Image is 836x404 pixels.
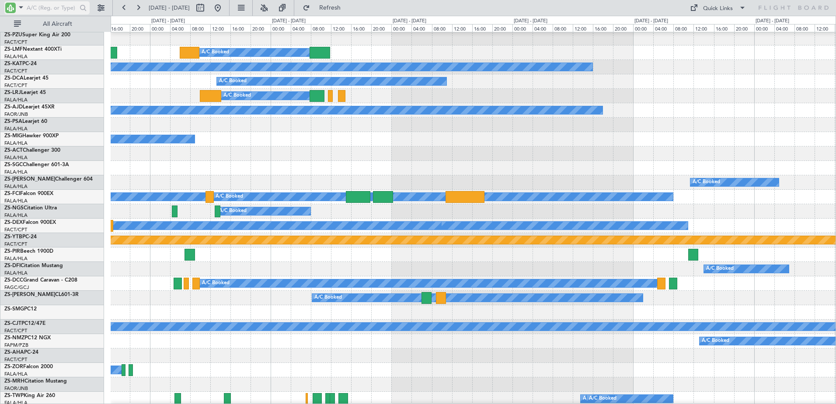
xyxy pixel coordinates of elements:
div: 20:00 [371,24,391,32]
span: Refresh [312,5,348,11]
div: 00:00 [512,24,533,32]
a: ZS-ACTChallenger 300 [4,148,60,153]
span: ZS-DEX [4,220,23,225]
span: ZS-YTB [4,234,22,240]
a: ZS-MIGHawker 900XP [4,133,59,139]
a: FALA/HLA [4,371,28,377]
a: ZS-DCALearjet 45 [4,76,49,81]
div: 20:00 [130,24,150,32]
a: FALA/HLA [4,140,28,146]
span: ZS-AJD [4,104,23,110]
span: ZS-TWP [4,393,24,398]
span: All Aircraft [23,21,92,27]
span: ZS-MIG [4,133,22,139]
span: ZS-NGS [4,205,24,211]
div: 12:00 [693,24,714,32]
div: [DATE] - [DATE] [151,17,185,25]
a: ZS-PZUSuper King Air 200 [4,32,70,38]
span: ZS-KAT [4,61,22,66]
a: FACT/CPT [4,82,27,89]
span: ZS-PIR [4,249,20,254]
a: FAGC/GCJ [4,284,29,291]
a: ZS-SMGPC12 [4,306,37,312]
span: ZS-ZOR [4,364,23,369]
a: FACT/CPT [4,68,27,74]
div: [DATE] - [DATE] [272,17,306,25]
a: FALA/HLA [4,154,28,161]
a: ZS-AHAPC-24 [4,350,38,355]
div: 12:00 [210,24,230,32]
div: A/C Booked [202,46,229,59]
span: ZS-SGC [4,162,23,167]
div: A/C Booked [706,262,734,275]
span: ZS-DCC [4,278,23,283]
a: FALA/HLA [4,125,28,132]
a: FACT/CPT [4,226,27,233]
div: 08:00 [794,24,815,32]
a: ZS-SGCChallenger 601-3A [4,162,69,167]
div: 16:00 [472,24,492,32]
span: ZS-MRH [4,379,24,384]
div: A/C Booked [202,277,230,290]
a: ZS-ZORFalcon 2000 [4,364,53,369]
div: Quick Links [703,4,733,13]
span: ZS-LRJ [4,90,21,95]
div: 04:00 [291,24,311,32]
a: FACT/CPT [4,39,27,45]
a: ZS-NGSCitation Ultra [4,205,57,211]
a: FACT/CPT [4,356,27,363]
div: 20:00 [251,24,271,32]
span: ZS-NMZ [4,335,24,341]
input: A/C (Reg. or Type) [27,1,77,14]
div: 20:00 [492,24,512,32]
div: [DATE] - [DATE] [393,17,426,25]
a: ZS-LRJLearjet 45 [4,90,46,95]
a: ZS-DCCGrand Caravan - C208 [4,278,77,283]
div: 12:00 [331,24,351,32]
div: 08:00 [432,24,452,32]
div: A/C Booked [702,334,729,348]
div: 08:00 [553,24,573,32]
span: ZS-[PERSON_NAME] [4,177,55,182]
span: ZS-PZU [4,32,22,38]
span: ZS-CJT [4,321,21,326]
div: 16:00 [351,24,371,32]
a: FALA/HLA [4,212,28,219]
div: 08:00 [311,24,331,32]
div: 16:00 [714,24,734,32]
div: [DATE] - [DATE] [514,17,547,25]
a: FALA/HLA [4,169,28,175]
a: FALA/HLA [4,53,28,60]
div: 04:00 [411,24,432,32]
a: FAOR/JNB [4,111,28,118]
div: A/C Booked [216,190,243,203]
div: [DATE] - [DATE] [756,17,789,25]
a: ZS-LMFNextant 400XTi [4,47,62,52]
div: 08:00 [190,24,210,32]
a: ZS-CJTPC12/47E [4,321,45,326]
a: ZS-PSALearjet 60 [4,119,47,124]
a: FAPM/PZB [4,342,28,348]
a: ZS-TWPKing Air 260 [4,393,55,398]
a: FACT/CPT [4,241,27,247]
div: 00:00 [633,24,653,32]
a: FAOR/JNB [4,385,28,392]
a: ZS-FCIFalcon 900EX [4,191,53,196]
div: 16:00 [593,24,613,32]
a: ZS-YTBPC-24 [4,234,37,240]
div: 00:00 [391,24,411,32]
a: ZS-DEXFalcon 900EX [4,220,56,225]
span: ZS-DCA [4,76,24,81]
a: ZS-DFICitation Mustang [4,263,63,268]
a: ZS-AJDLearjet 45XR [4,104,55,110]
span: ZS-[PERSON_NAME] [4,292,55,297]
div: 20:00 [613,24,633,32]
span: ZS-SMG [4,306,24,312]
a: ZS-PIRBeech 1900D [4,249,53,254]
div: 16:00 [109,24,129,32]
div: 12:00 [815,24,835,32]
button: Refresh [299,1,351,15]
div: 00:00 [150,24,170,32]
a: FALA/HLA [4,97,28,103]
div: 04:00 [533,24,553,32]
